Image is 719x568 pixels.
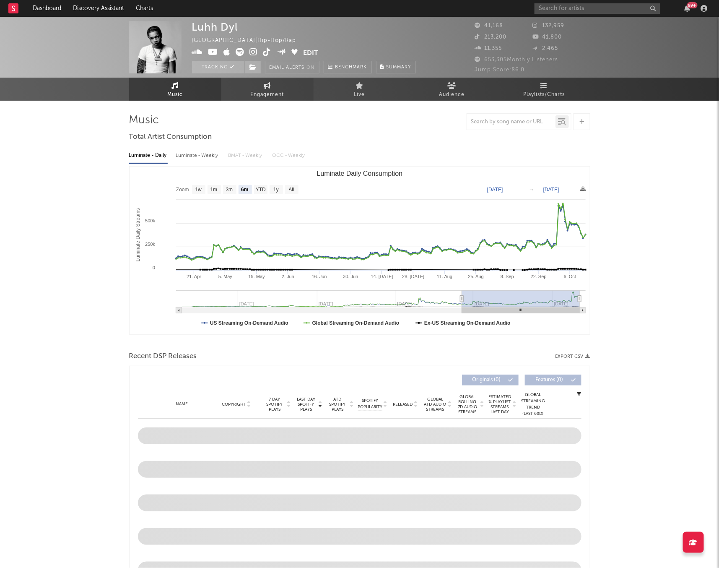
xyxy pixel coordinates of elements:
text: 5. May [218,274,232,279]
span: Live [354,90,365,100]
a: Engagement [221,78,314,101]
div: [GEOGRAPHIC_DATA] | Hip-Hop/Rap [192,36,306,46]
div: Name [155,401,210,407]
div: Luminate - Weekly [176,149,220,163]
span: Last Day Spotify Plays [295,397,317,412]
div: 99 + [687,2,698,8]
text: 21. Apr [187,274,201,279]
text: 0 [152,265,155,270]
span: Engagement [251,90,284,100]
span: 132,959 [532,23,564,29]
text: US Streaming On-Demand Audio [210,320,288,326]
span: Estimated % Playlist Streams Last Day [488,394,511,414]
button: Features(0) [525,375,581,386]
button: Summary [376,61,416,73]
text: YTD [255,187,265,193]
em: On [307,65,315,70]
a: Audience [406,78,498,101]
button: Export CSV [555,354,590,359]
text: 6. Oct [563,274,576,279]
a: Benchmark [324,61,372,73]
text: 1w [195,187,202,193]
text: 6m [241,187,248,193]
span: Jump Score: 86.0 [475,67,525,73]
text: 250k [145,242,155,247]
span: Originals ( 0 ) [467,378,506,383]
span: 2,465 [532,46,558,51]
span: 41,168 [475,23,504,29]
svg: Luminate Daily Consumption [130,167,590,334]
text: Zoom [176,187,189,193]
text: [DATE] [543,187,559,193]
input: Search by song name or URL [467,119,555,125]
span: 213,200 [475,34,507,40]
text: 19. May [248,274,265,279]
text: 500k [145,218,155,223]
text: 2. Jun [281,274,294,279]
span: Features ( 0 ) [530,378,569,383]
span: Audience [439,90,465,100]
text: → [529,187,534,193]
text: 28. [DATE] [402,274,424,279]
text: 16. Jun [311,274,327,279]
button: 99+ [685,5,690,12]
span: Benchmark [335,63,367,73]
text: 11. Aug [436,274,452,279]
text: 22. Sep [530,274,546,279]
span: Recent DSP Releases [129,352,197,362]
span: Playlists/Charts [523,90,565,100]
input: Search for artists [535,3,660,14]
span: Total Artist Consumption [129,132,212,142]
button: Tracking [192,61,244,73]
a: Live [314,78,406,101]
text: All [288,187,294,193]
text: Luminate Daily Streams [135,208,140,261]
text: 8. Sep [501,274,514,279]
span: 7 Day Spotify Plays [264,397,286,412]
a: Playlists/Charts [498,78,590,101]
text: Global Streaming On-Demand Audio [312,320,399,326]
text: Ex-US Streaming On-Demand Audio [424,320,511,326]
button: Email AlertsOn [265,61,319,73]
span: Copyright [222,402,246,407]
text: 1y [273,187,279,193]
span: Summary [387,65,411,70]
div: Global Streaming Trend (Last 60D) [521,392,546,417]
span: 41,800 [532,34,562,40]
text: Luminate Daily Consumption [317,170,402,177]
div: Luminate - Daily [129,149,168,163]
span: Released [393,402,413,407]
span: Global Rolling 7D Audio Streams [456,394,479,414]
text: 14. [DATE] [371,274,393,279]
text: 1m [210,187,217,193]
span: 653,305 Monthly Listeners [475,57,558,63]
div: Luhh Dyl [192,21,239,33]
span: Music [167,90,183,100]
span: Global ATD Audio Streams [424,397,447,412]
span: Spotify Popularity [358,398,382,410]
span: 11,355 [475,46,502,51]
button: Originals(0) [462,375,519,386]
button: Edit [303,48,318,58]
span: ATD Spotify Plays [327,397,349,412]
a: Music [129,78,221,101]
text: 25. Aug [468,274,483,279]
text: 30. Jun [343,274,358,279]
text: [DATE] [487,187,503,193]
text: 3m [226,187,233,193]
